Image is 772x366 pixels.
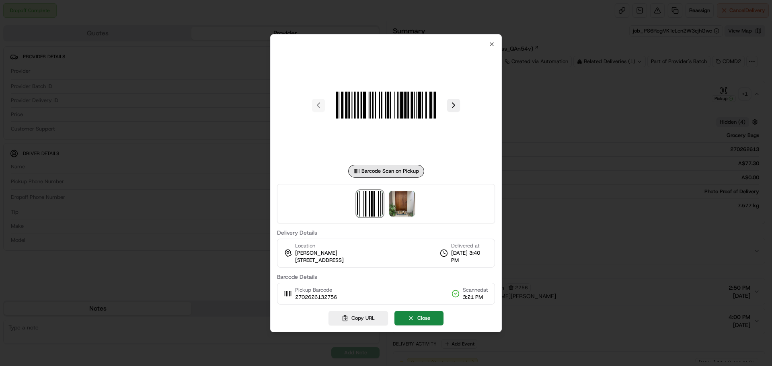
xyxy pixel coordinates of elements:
span: [DATE] 3:40 PM [451,249,488,264]
img: photo_proof_of_delivery image [389,191,415,217]
img: barcode_scan_on_pickup image [357,191,383,217]
div: Barcode Scan on Pickup [348,165,424,178]
span: [PERSON_NAME] [295,249,337,257]
button: Close [394,311,443,325]
span: [STREET_ADDRESS] [295,257,344,264]
span: Pickup Barcode [295,286,337,294]
button: Copy URL [329,311,388,325]
label: Delivery Details [277,230,495,235]
img: barcode_scan_on_pickup image [328,47,444,163]
span: 2702626132756 [295,294,337,301]
span: 3:21 PM [463,294,488,301]
label: Barcode Details [277,274,495,280]
span: Scanned at [463,286,488,294]
span: Location [295,242,315,249]
span: Delivered at [451,242,488,249]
